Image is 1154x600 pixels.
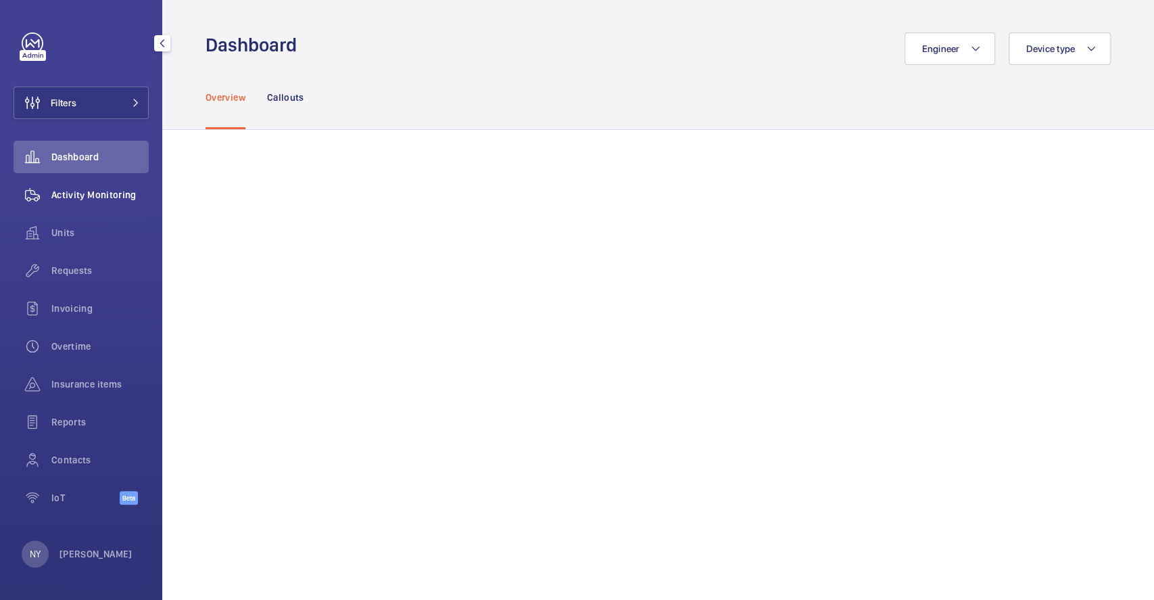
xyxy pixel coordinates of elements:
[30,547,41,561] p: NY
[206,32,305,57] h1: Dashboard
[51,150,149,164] span: Dashboard
[51,264,149,277] span: Requests
[51,491,120,505] span: IoT
[59,547,133,561] p: [PERSON_NAME]
[51,415,149,429] span: Reports
[921,43,959,54] span: Engineer
[1026,43,1075,54] span: Device type
[51,302,149,315] span: Invoicing
[51,226,149,239] span: Units
[14,87,149,119] button: Filters
[267,91,304,104] p: Callouts
[206,91,245,104] p: Overview
[51,453,149,467] span: Contacts
[120,491,138,505] span: Beta
[51,377,149,391] span: Insurance items
[51,340,149,353] span: Overtime
[51,188,149,202] span: Activity Monitoring
[1009,32,1111,65] button: Device type
[905,32,995,65] button: Engineer
[51,96,76,110] span: Filters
